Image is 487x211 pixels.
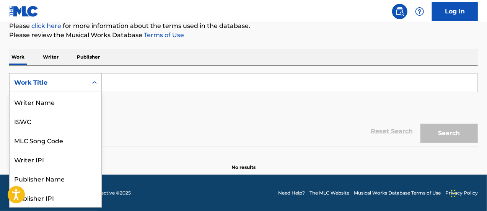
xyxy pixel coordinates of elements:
[445,190,478,196] a: Privacy Policy
[395,7,404,16] img: search
[14,78,83,87] div: Work Title
[9,6,39,17] img: MLC Logo
[449,174,487,211] iframe: Chat Widget
[9,21,478,31] p: Please for more information about the terms used in the database.
[142,31,184,39] a: Terms of Use
[451,182,456,205] div: Drag
[231,155,256,171] p: No results
[75,49,102,65] p: Publisher
[10,111,101,131] div: ISWC
[9,49,27,65] p: Work
[309,190,349,196] a: The MLC Website
[9,31,478,40] p: Please review the Musical Works Database
[415,7,424,16] img: help
[278,190,305,196] a: Need Help?
[10,188,101,207] div: Publisher IPI
[41,49,61,65] p: Writer
[9,73,478,147] form: Search Form
[10,92,101,111] div: Writer Name
[412,4,427,19] div: Help
[354,190,441,196] a: Musical Works Database Terms of Use
[10,169,101,188] div: Publisher Name
[392,4,407,19] a: Public Search
[10,150,101,169] div: Writer IPI
[10,131,101,150] div: MLC Song Code
[432,2,478,21] a: Log In
[31,22,61,29] a: click here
